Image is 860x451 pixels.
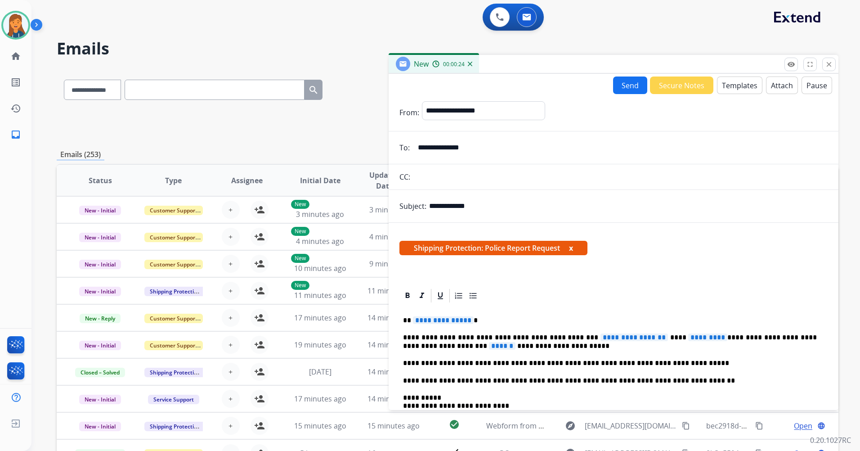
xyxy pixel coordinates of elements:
[144,422,206,431] span: Shipping Protection
[144,314,203,323] span: Customer Support
[254,231,265,242] mat-icon: person_add
[466,289,480,302] div: Bullet List
[399,171,410,182] p: CC:
[148,395,199,404] span: Service Support
[802,77,832,94] button: Pause
[486,421,690,431] span: Webform from [EMAIL_ADDRESS][DOMAIN_NAME] on [DATE]
[291,281,309,290] p: New
[228,366,233,377] span: +
[254,393,265,404] mat-icon: person_add
[794,420,812,431] span: Open
[717,77,762,94] button: Templates
[294,340,346,350] span: 19 minutes ago
[228,312,233,323] span: +
[817,422,825,430] mat-icon: language
[296,236,344,246] span: 4 minutes ago
[57,40,838,58] h2: Emails
[222,417,240,435] button: +
[367,340,420,350] span: 14 minutes ago
[10,103,21,114] mat-icon: history
[222,309,240,327] button: +
[222,363,240,381] button: +
[399,107,419,118] p: From:
[369,232,417,242] span: 4 minutes ago
[399,241,587,255] span: Shipping Protection: Police Report Request
[79,422,121,431] span: New - Initial
[367,313,420,323] span: 14 minutes ago
[367,394,420,404] span: 14 minutes ago
[706,421,842,431] span: bec2918d-cf50-44df-bac2-e5007939a7de
[231,175,263,186] span: Assignee
[75,368,125,377] span: Closed – Solved
[254,285,265,296] mat-icon: person_add
[367,367,420,377] span: 14 minutes ago
[766,77,798,94] button: Attach
[57,149,104,160] p: Emails (253)
[10,129,21,140] mat-icon: inbox
[228,285,233,296] span: +
[569,243,573,253] button: x
[825,60,833,68] mat-icon: close
[369,259,417,269] span: 9 minutes ago
[228,258,233,269] span: +
[810,435,851,446] p: 0.20.1027RC
[254,366,265,377] mat-icon: person_add
[222,255,240,273] button: +
[399,201,426,212] p: Subject:
[79,260,121,269] span: New - Initial
[79,206,121,215] span: New - Initial
[79,341,121,350] span: New - Initial
[3,13,28,38] img: avatar
[415,289,429,302] div: Italic
[294,394,346,404] span: 17 minutes ago
[222,228,240,246] button: +
[254,420,265,431] mat-icon: person_add
[79,287,121,296] span: New - Initial
[144,287,206,296] span: Shipping Protection
[369,205,417,215] span: 3 minutes ago
[291,227,309,236] p: New
[228,339,233,350] span: +
[10,77,21,88] mat-icon: list_alt
[565,420,576,431] mat-icon: explore
[254,339,265,350] mat-icon: person_add
[228,231,233,242] span: +
[682,422,690,430] mat-icon: content_copy
[222,390,240,408] button: +
[222,201,240,219] button: +
[254,312,265,323] mat-icon: person_add
[308,85,319,95] mat-icon: search
[449,419,460,430] mat-icon: check_circle
[228,420,233,431] span: +
[144,368,206,377] span: Shipping Protection
[401,289,414,302] div: Bold
[144,341,203,350] span: Customer Support
[79,233,121,242] span: New - Initial
[399,142,410,153] p: To:
[79,395,121,404] span: New - Initial
[228,393,233,404] span: +
[367,421,420,431] span: 15 minutes ago
[254,258,265,269] mat-icon: person_add
[755,422,763,430] mat-icon: content_copy
[309,367,331,377] span: [DATE]
[89,175,112,186] span: Status
[414,59,429,69] span: New
[364,170,405,191] span: Updated Date
[291,200,309,209] p: New
[650,77,713,94] button: Secure Notes
[294,290,346,300] span: 11 minutes ago
[300,175,340,186] span: Initial Date
[296,209,344,219] span: 3 minutes ago
[291,254,309,263] p: New
[254,204,265,215] mat-icon: person_add
[294,263,346,273] span: 10 minutes ago
[222,282,240,300] button: +
[294,313,346,323] span: 17 minutes ago
[80,314,121,323] span: New - Reply
[144,206,203,215] span: Customer Support
[613,77,647,94] button: Send
[452,289,466,302] div: Ordered List
[787,60,795,68] mat-icon: remove_red_eye
[585,420,677,431] span: [EMAIL_ADDRESS][DOMAIN_NAME]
